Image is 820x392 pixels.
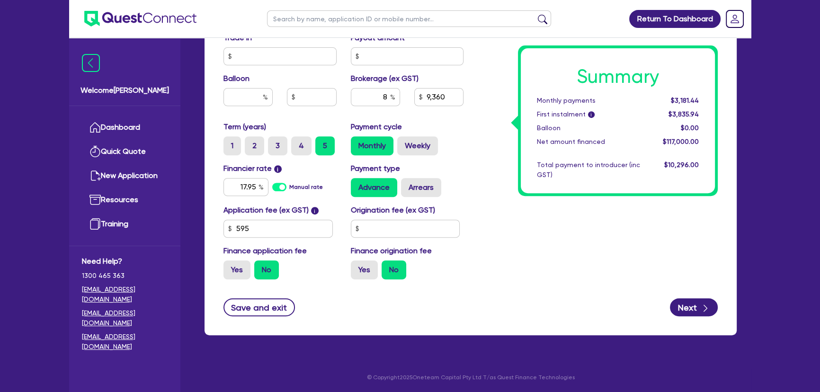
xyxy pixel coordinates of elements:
label: Weekly [397,136,438,155]
span: Need Help? [82,256,168,267]
span: $3,181.44 [671,97,699,104]
input: Search by name, application ID or mobile number... [267,10,551,27]
label: Payment cycle [351,121,402,133]
span: $3,835.94 [668,110,699,118]
label: Application fee (ex GST) [223,205,309,216]
label: Origination fee (ex GST) [351,205,435,216]
label: Brokerage (ex GST) [351,73,419,84]
img: quick-quote [89,146,101,157]
label: No [382,260,406,279]
img: training [89,218,101,230]
a: [EMAIL_ADDRESS][DOMAIN_NAME] [82,332,168,352]
label: Yes [223,260,250,279]
label: Yes [351,260,378,279]
a: Quick Quote [82,140,168,164]
label: Term (years) [223,121,266,133]
label: Monthly [351,136,393,155]
p: © Copyright 2025 Oneteam Capital Pty Ltd T/as Quest Finance Technologies [198,373,743,382]
span: 1300 465 363 [82,271,168,281]
img: new-application [89,170,101,181]
label: 4 [291,136,312,155]
span: i [588,112,595,118]
div: Monthly payments [530,96,647,106]
label: 5 [315,136,335,155]
h1: Summary [537,65,699,88]
a: Resources [82,188,168,212]
span: i [274,165,282,173]
img: icon-menu-close [82,54,100,72]
a: [EMAIL_ADDRESS][DOMAIN_NAME] [82,285,168,304]
div: First instalment [530,109,647,119]
label: Balloon [223,73,250,84]
label: Payment type [351,163,400,174]
label: 1 [223,136,241,155]
a: Return To Dashboard [629,10,721,28]
span: $0.00 [681,124,699,132]
span: $117,000.00 [663,138,699,145]
label: Financier rate [223,163,282,174]
div: Total payment to introducer (inc GST) [530,160,647,180]
span: Welcome [PERSON_NAME] [80,85,169,96]
a: [EMAIL_ADDRESS][DOMAIN_NAME] [82,308,168,328]
img: resources [89,194,101,205]
a: Dashboard [82,116,168,140]
label: 3 [268,136,287,155]
label: Manual rate [289,183,323,191]
label: Advance [351,178,397,197]
label: 2 [245,136,264,155]
span: i [311,207,319,214]
button: Save and exit [223,298,295,316]
span: $10,296.00 [664,161,699,169]
label: Finance origination fee [351,245,432,257]
label: Finance application fee [223,245,307,257]
label: No [254,260,279,279]
img: quest-connect-logo-blue [84,11,196,27]
a: Dropdown toggle [722,7,747,31]
div: Balloon [530,123,647,133]
label: Arrears [401,178,441,197]
button: Next [670,298,718,316]
a: Training [82,212,168,236]
div: Net amount financed [530,137,647,147]
a: New Application [82,164,168,188]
